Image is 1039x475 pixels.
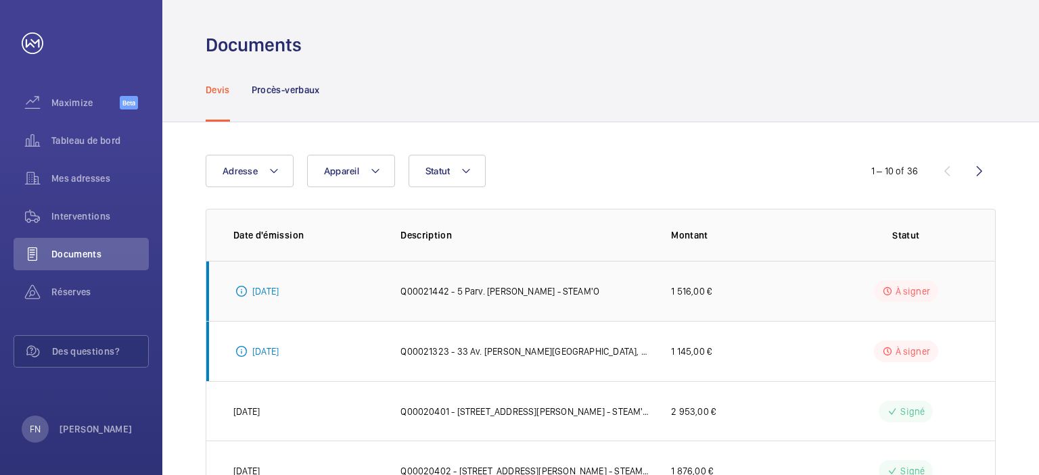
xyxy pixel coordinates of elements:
span: Interventions [51,209,149,223]
span: Des questions? [52,345,148,358]
p: Signé [900,405,925,418]
p: Q00020401 - [STREET_ADDRESS][PERSON_NAME] - STEAM'O-remplacement e la cellule de porte [400,405,649,418]
button: Adresse [206,155,294,187]
span: Documents [51,247,149,261]
p: Devis [206,83,230,97]
p: À signer [896,345,930,358]
p: 2 953,00 € [671,405,716,418]
h1: Documents [206,32,302,57]
span: Tableau de bord [51,134,149,147]
p: [DATE] [233,405,260,418]
span: Maximize [51,96,120,109]
p: 1 516,00 € [671,284,712,298]
button: Appareil [307,155,395,187]
span: Beta [120,96,138,109]
span: Adresse [223,166,258,176]
p: Statut [844,228,968,242]
p: À signer [896,284,930,298]
p: Date d'émission [233,228,379,242]
p: Montant [671,228,822,242]
p: Description [400,228,649,242]
p: Procès-verbaux [252,83,320,97]
p: [DATE] [252,284,279,298]
p: 1 145,00 € [671,345,712,358]
button: Statut [409,155,486,187]
p: FN [30,422,41,436]
span: Statut [425,166,451,176]
span: Réserves [51,285,149,299]
p: [DATE] [252,345,279,358]
span: Mes adresses [51,172,149,185]
p: Q00021442 - 5 Parv. [PERSON_NAME] - STEAM'O [400,284,599,298]
p: [PERSON_NAME] [60,422,133,436]
div: 1 – 10 of 36 [871,164,918,178]
p: Q00021323 - 33 Av. [PERSON_NAME][GEOGRAPHIC_DATA], 75013 [GEOGRAPHIC_DATA] - STEAM'O - Porte tamb... [400,345,649,358]
span: Appareil [324,166,359,176]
